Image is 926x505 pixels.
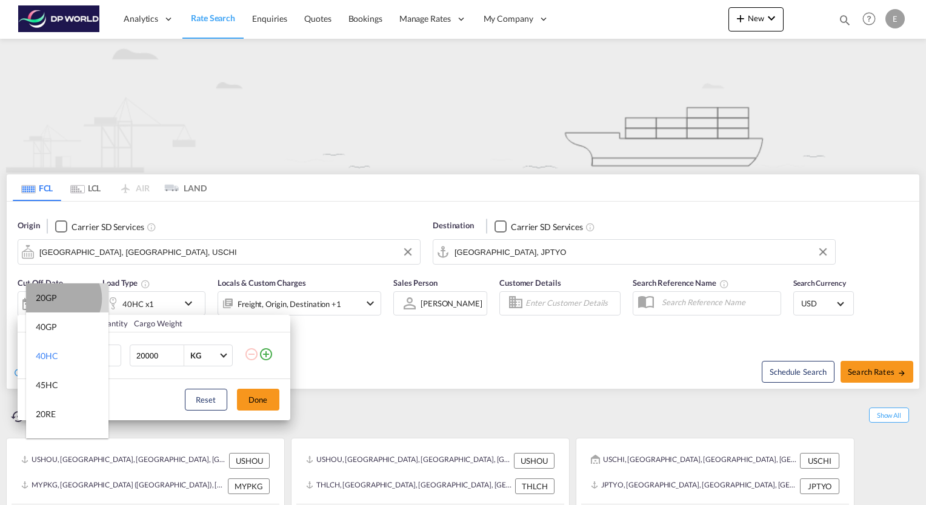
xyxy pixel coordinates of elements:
div: 40HC [36,350,58,362]
div: 45HC [36,379,58,391]
div: 40RE [36,437,56,449]
div: 20RE [36,408,56,420]
div: 20GP [36,292,57,304]
div: 40GP [36,321,57,333]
